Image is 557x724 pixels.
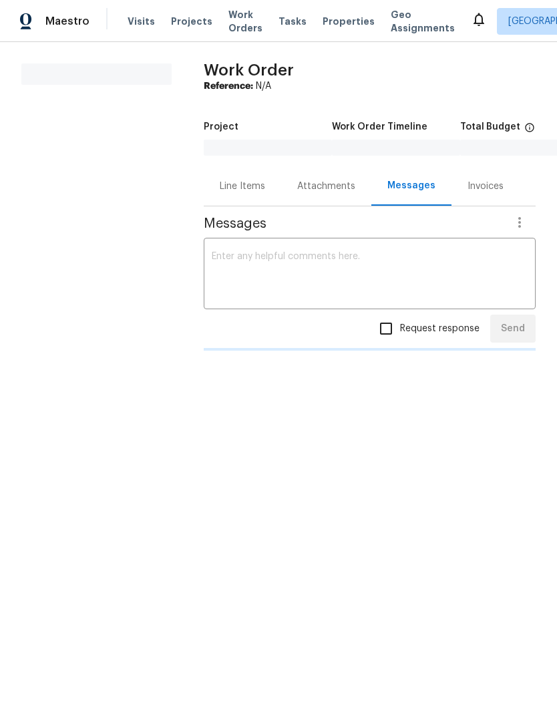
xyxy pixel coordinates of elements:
[387,179,435,192] div: Messages
[400,322,480,336] span: Request response
[204,62,294,78] span: Work Order
[297,180,355,193] div: Attachments
[323,15,375,28] span: Properties
[45,15,89,28] span: Maestro
[128,15,155,28] span: Visits
[204,217,504,230] span: Messages
[204,122,238,132] h5: Project
[278,17,307,26] span: Tasks
[228,8,262,35] span: Work Orders
[332,122,427,132] h5: Work Order Timeline
[391,8,455,35] span: Geo Assignments
[204,81,253,91] b: Reference:
[220,180,265,193] div: Line Items
[524,122,535,140] span: The total cost of line items that have been proposed by Opendoor. This sum includes line items th...
[460,122,520,132] h5: Total Budget
[468,180,504,193] div: Invoices
[204,79,536,93] div: N/A
[171,15,212,28] span: Projects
